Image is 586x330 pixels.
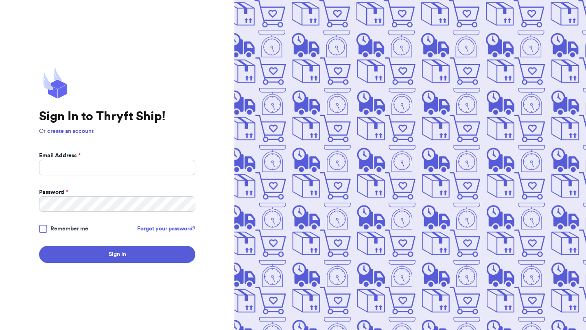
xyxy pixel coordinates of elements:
[50,225,88,233] span: Remember me
[39,109,195,124] h1: Sign In to Thryft Ship!
[137,225,195,233] a: Forgot your password?
[39,152,81,160] label: Email Address
[47,128,94,134] a: create an account
[39,127,195,135] p: Or
[39,188,68,196] label: Password
[39,246,195,263] button: Sign In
